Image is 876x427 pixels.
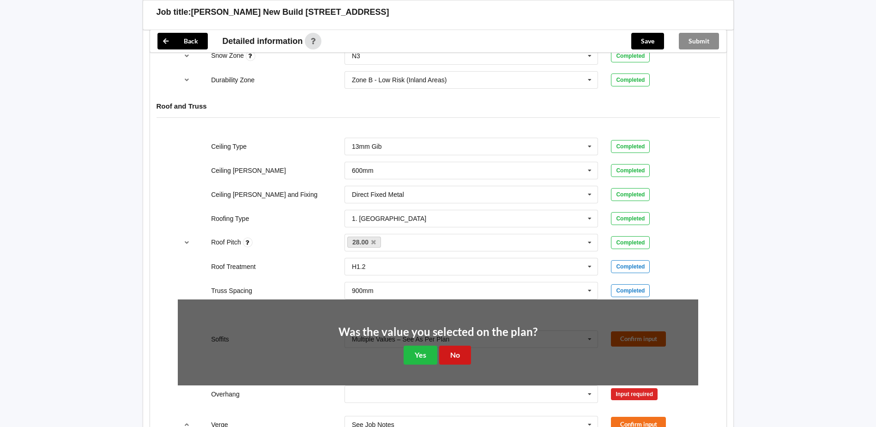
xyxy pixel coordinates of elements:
div: N3 [352,53,360,59]
label: Overhang [211,390,239,398]
label: Ceiling [PERSON_NAME] and Fixing [211,191,317,198]
button: reference-toggle [178,234,196,251]
span: Detailed information [223,37,303,45]
button: Yes [404,346,437,365]
div: Completed [611,49,650,62]
label: Ceiling [PERSON_NAME] [211,167,286,174]
button: reference-toggle [178,48,196,64]
div: Completed [611,284,650,297]
div: Completed [611,73,650,86]
div: 13mm Gib [352,143,382,150]
button: Save [631,33,664,49]
div: Completed [611,260,650,273]
div: Completed [611,212,650,225]
h3: [PERSON_NAME] New Build [STREET_ADDRESS] [191,7,389,18]
label: Roof Treatment [211,263,256,270]
div: Zone B - Low Risk (Inland Areas) [352,77,447,83]
a: 28.00 [347,237,381,248]
label: Durability Zone [211,76,254,84]
button: Back [157,33,208,49]
button: reference-toggle [178,72,196,88]
button: No [439,346,471,365]
div: Input required [611,388,658,400]
label: Truss Spacing [211,287,252,294]
h3: Job title: [157,7,191,18]
div: Completed [611,236,650,249]
div: 600mm [352,167,374,174]
div: Direct Fixed Metal [352,191,404,198]
div: 1. [GEOGRAPHIC_DATA] [352,215,426,222]
div: Completed [611,140,650,153]
label: Ceiling Type [211,143,247,150]
h2: Was the value you selected on the plan? [338,325,538,339]
label: Roofing Type [211,215,249,222]
div: Completed [611,164,650,177]
div: H1.2 [352,263,366,270]
label: Snow Zone [211,52,246,59]
label: Roof Pitch [211,238,242,246]
div: Completed [611,188,650,201]
div: 900mm [352,287,374,294]
h4: Roof and Truss [157,102,720,110]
